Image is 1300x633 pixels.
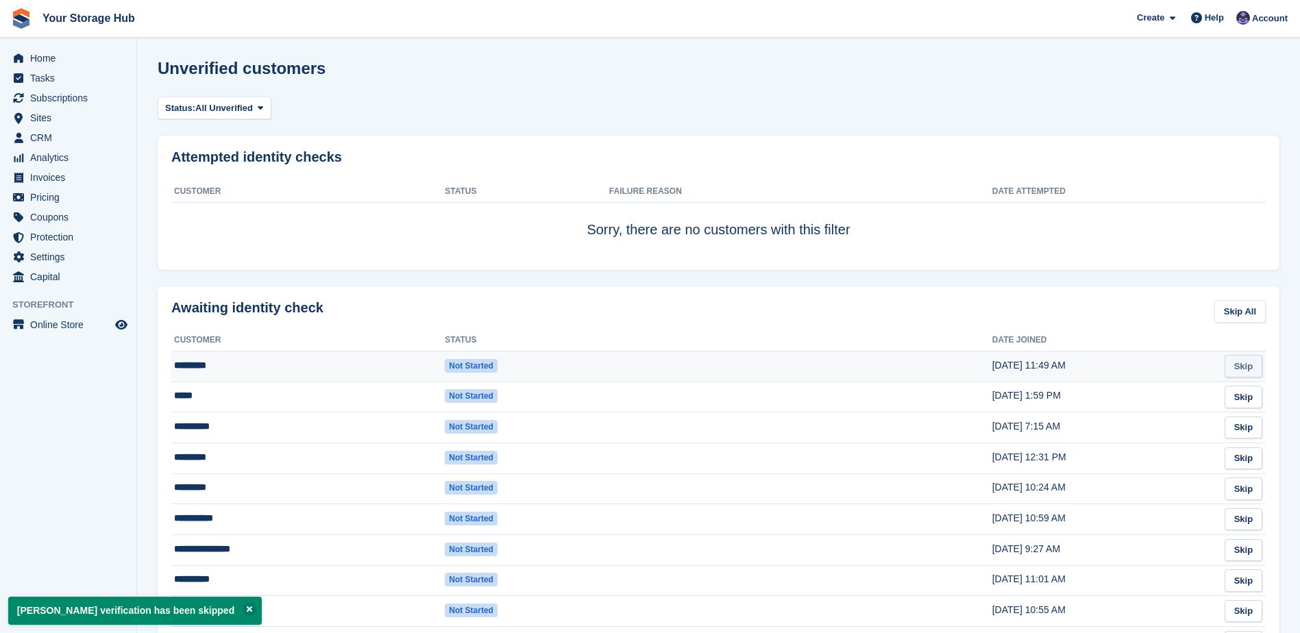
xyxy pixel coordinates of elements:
[992,565,1211,596] td: [DATE] 11:01 AM
[11,8,32,29] img: stora-icon-8386f47178a22dfd0bd8f6a31ec36ba5ce8667c1dd55bd0f319d3a0aa187defe.svg
[171,149,1266,165] h2: Attempted identity checks
[30,227,112,247] span: Protection
[7,227,130,247] a: menu
[1225,355,1262,377] a: Skip
[587,222,850,237] span: Sorry, there are no customers with this filter
[445,451,498,464] span: Not started
[30,88,112,108] span: Subscriptions
[30,168,112,187] span: Invoices
[8,597,262,625] p: [PERSON_NAME] verification has been skipped
[992,535,1211,566] td: [DATE] 9:27 AM
[992,351,1211,382] td: [DATE] 11:49 AM
[37,7,140,29] a: Your Storage Hub
[445,359,498,373] span: Not started
[1225,447,1262,470] a: Skip
[992,330,1211,351] th: Date joined
[1205,11,1224,25] span: Help
[158,97,271,119] button: Status: All Unverified
[7,188,130,207] a: menu
[445,389,498,403] span: Not started
[992,382,1211,412] td: [DATE] 1:59 PM
[609,181,992,203] th: Failure Reason
[992,504,1211,535] td: [DATE] 10:59 AM
[7,108,130,127] a: menu
[445,543,498,556] span: Not started
[7,49,130,68] a: menu
[992,181,1211,203] th: Date attempted
[7,267,130,286] a: menu
[171,181,445,203] th: Customer
[7,88,130,108] a: menu
[171,300,323,316] h2: Awaiting identity check
[30,267,112,286] span: Capital
[1225,386,1262,408] a: Skip
[7,208,130,227] a: menu
[158,59,326,77] h1: Unverified customers
[992,596,1211,627] td: [DATE] 10:55 AM
[1225,508,1262,531] a: Skip
[12,298,136,312] span: Storefront
[7,247,130,266] a: menu
[30,188,112,207] span: Pricing
[445,181,609,203] th: Status
[992,412,1211,443] td: [DATE] 7:15 AM
[1225,539,1262,562] a: Skip
[30,247,112,266] span: Settings
[7,128,130,147] a: menu
[195,101,253,115] span: All Unverified
[165,101,195,115] span: Status:
[1252,12,1288,25] span: Account
[30,128,112,147] span: CRM
[445,512,498,525] span: Not started
[445,481,498,495] span: Not started
[445,330,609,351] th: Status
[7,168,130,187] a: menu
[171,330,445,351] th: Customer
[1236,11,1250,25] img: Liam Beddard
[992,443,1211,473] td: [DATE] 12:31 PM
[30,148,112,167] span: Analytics
[1225,600,1262,623] a: Skip
[1225,477,1262,500] a: Skip
[30,208,112,227] span: Coupons
[113,316,130,333] a: Preview store
[445,604,498,617] span: Not started
[30,108,112,127] span: Sites
[7,315,130,334] a: menu
[7,69,130,88] a: menu
[445,420,498,434] span: Not started
[30,315,112,334] span: Online Store
[445,573,498,586] span: Not started
[992,473,1211,504] td: [DATE] 10:24 AM
[1137,11,1164,25] span: Create
[1214,300,1266,323] a: Skip All
[30,69,112,88] span: Tasks
[30,49,112,68] span: Home
[7,148,130,167] a: menu
[1225,569,1262,592] a: Skip
[1225,417,1262,439] a: Skip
